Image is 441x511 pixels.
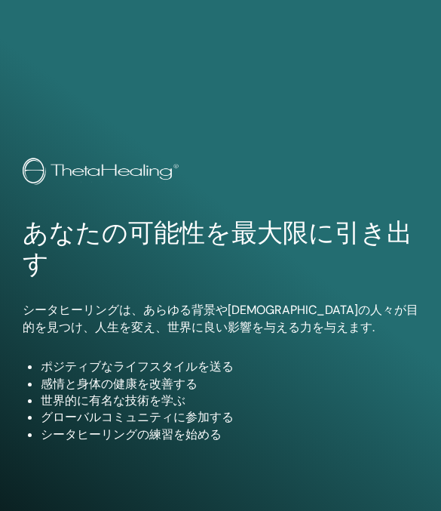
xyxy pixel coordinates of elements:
h1: あなたの可能性を最大限に引き出す [23,218,418,280]
li: グローバルコミュニティに参加する [41,409,418,426]
li: ポジティブなライフスタイルを送る [41,359,418,375]
li: 世界的に有名な技術を学ぶ [41,392,418,409]
p: シータヒーリングは、あらゆる背景や[DEMOGRAPHIC_DATA]の人々が目的を見つけ、人生を変え、世界に良い影響を与える力を与えます. [23,302,418,336]
li: 感情と身体の健康を改善する [41,376,418,392]
li: シータヒーリングの練習を始める [41,426,418,443]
